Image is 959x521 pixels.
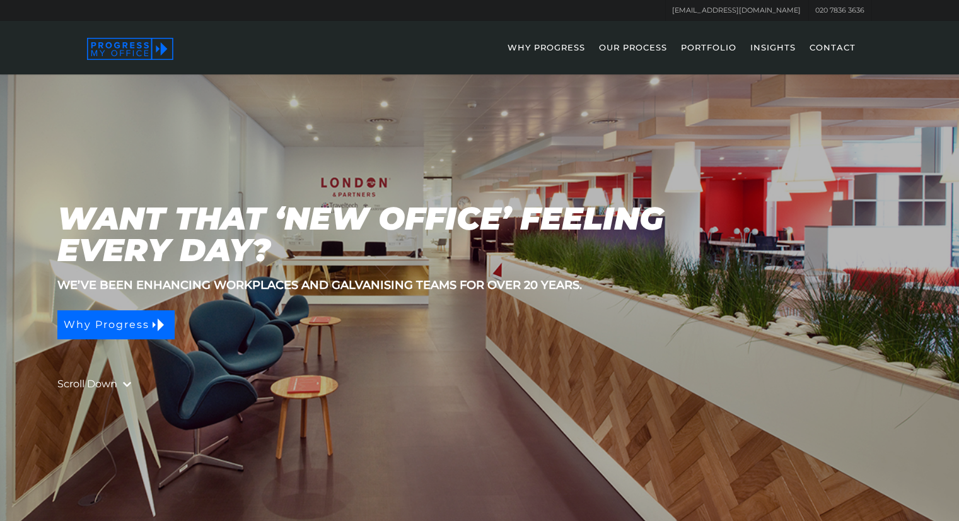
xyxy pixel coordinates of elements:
[675,38,743,74] a: PORTFOLIO
[57,310,175,339] a: Why Progress
[593,38,673,74] a: OUR PROCESS
[744,38,802,74] a: INSIGHTS
[57,279,902,291] h3: We’ve been enhancing workplaces and galvanising teams for over 20 years.
[501,38,591,74] a: WHY PROGRESS
[57,376,117,392] a: Scroll Down
[803,38,862,74] a: CONTACT
[57,203,681,266] h1: Want that ‘new office’ feeling every day?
